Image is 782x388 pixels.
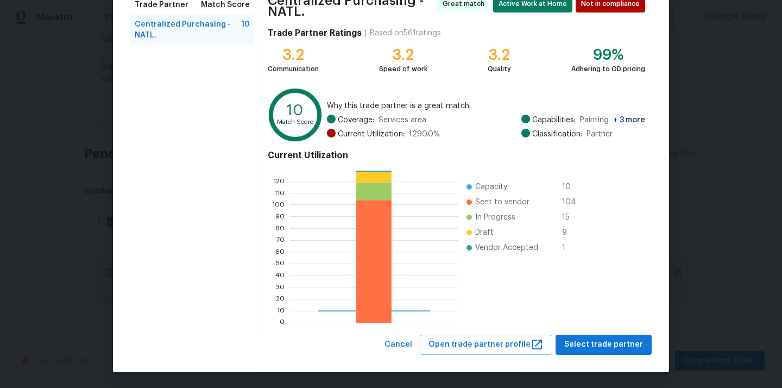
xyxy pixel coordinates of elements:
text: 20 [276,296,285,302]
span: 10 [241,19,250,41]
span: 1 [562,242,579,253]
text: 110 [274,190,285,196]
span: 9 [562,227,579,238]
span: 10 [562,182,579,192]
span: Vendor Accepted [475,242,538,253]
text: 10 [287,103,304,118]
span: Services area [379,115,426,126]
text: 90 [275,213,285,220]
button: Select trade partner [556,335,652,355]
span: Painting [580,115,645,126]
text: 120 [273,178,285,184]
span: Coverage: [338,115,374,126]
text: 60 [275,249,285,255]
div: 3.2 [488,49,511,60]
span: Cancel [384,338,412,352]
div: 3.2 [379,49,427,60]
text: 30 [276,284,285,291]
span: 15 [562,212,579,223]
div: Adhering to OD pricing [571,64,645,74]
span: Partner [586,129,613,140]
text: 100 [272,202,285,208]
span: Current Utilization: [338,129,405,140]
span: Select trade partner [564,338,643,352]
span: Capabilities: [532,115,576,126]
div: 3.2 [268,49,319,60]
text: 50 [276,260,285,267]
div: Quality [488,64,511,74]
div: Communication [268,64,319,74]
text: 40 [275,272,285,279]
text: 10 [277,308,285,314]
h4: Current Utilization [268,150,645,161]
span: Sent to vendor [475,197,529,208]
span: Classification: [532,129,582,140]
h4: Trade Partner Ratings [268,28,362,39]
text: 80 [275,225,285,231]
text: 0 [280,320,285,326]
div: | [362,28,370,39]
span: Centralized Purchasing - NATL. [135,19,241,41]
span: Capacity [475,182,507,192]
div: 99% [571,49,645,60]
div: Speed of work [379,64,427,74]
span: Draft [475,227,494,238]
text: Match Score [277,119,313,125]
button: Cancel [380,335,417,355]
span: 104 [562,197,579,208]
span: Why this trade partner is a great match: [327,101,645,111]
span: Open trade partner profile [428,338,544,352]
span: In Progress [475,212,515,223]
button: Open trade partner profile [420,335,552,355]
span: + 3 more [613,116,645,124]
span: 1290.0 % [409,129,440,140]
div: Based on 561 ratings [370,28,441,39]
text: 70 [276,237,285,243]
